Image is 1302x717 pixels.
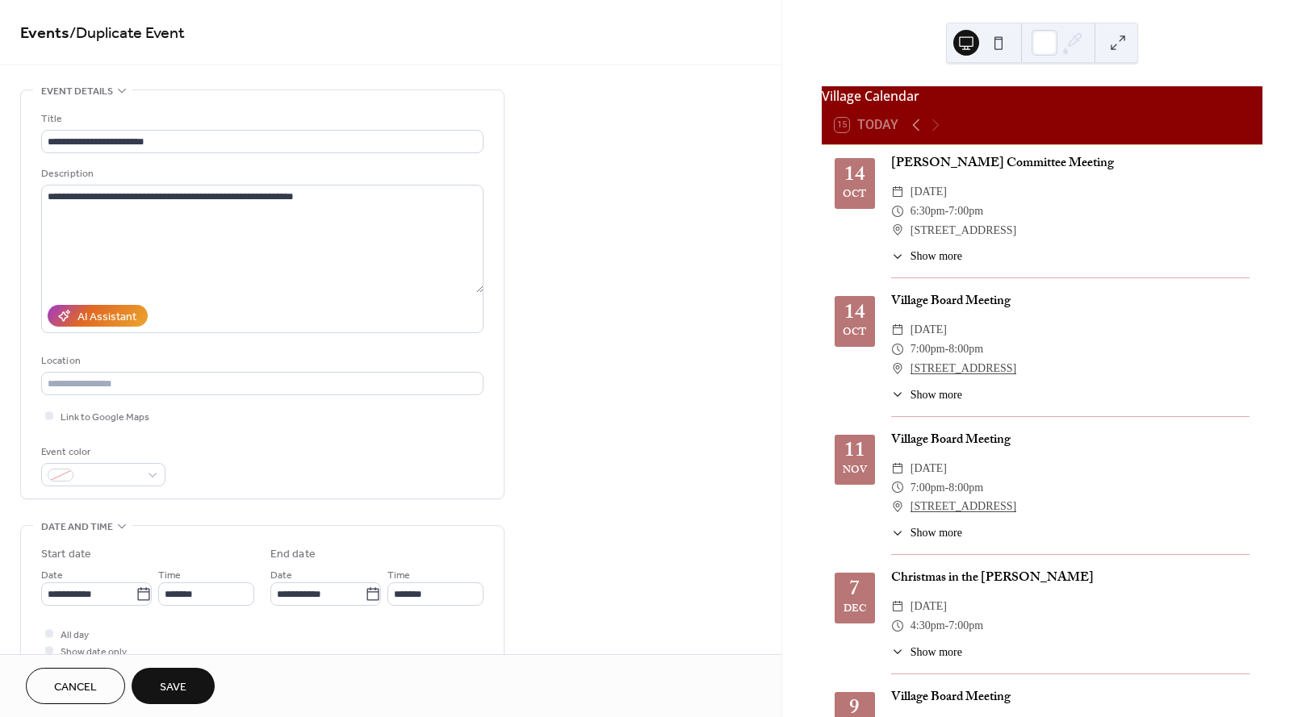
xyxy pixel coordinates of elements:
span: Cancel [54,679,97,696]
button: ​Show more [891,248,962,265]
span: All day [61,627,89,644]
div: Location [41,352,480,369]
span: Date and time [41,519,113,536]
div: ​ [891,524,904,541]
div: ​ [891,202,904,221]
span: 7:00pm [948,202,983,221]
div: End date [270,546,316,563]
button: Cancel [26,668,125,704]
div: Christmas in the [PERSON_NAME] [891,569,1250,589]
div: ​ [891,497,904,516]
div: ​ [891,320,904,340]
div: ​ [891,359,904,378]
span: - [945,340,949,359]
div: ​ [891,386,904,403]
span: Show more [911,524,962,541]
span: Time [387,567,410,584]
span: Show more [911,248,962,265]
div: Oct [843,190,866,201]
button: AI Assistant [48,305,148,327]
div: ​ [891,597,904,616]
span: 7:00pm [948,616,983,636]
div: ​ [891,340,904,359]
div: ​ [891,459,904,478]
div: 11 [844,443,865,463]
div: ​ [891,616,904,636]
span: 7:00pm [911,340,945,359]
div: ​ [891,644,904,661]
div: 14 [844,305,865,325]
span: Date [270,567,292,584]
span: Show more [911,644,962,661]
a: [STREET_ADDRESS] [911,497,1016,516]
div: 14 [844,167,865,187]
div: ​ [891,248,904,265]
button: ​Show more [891,644,962,661]
button: ​Show more [891,524,962,541]
span: Date [41,567,63,584]
a: [STREET_ADDRESS] [911,359,1016,378]
span: Time [158,567,181,584]
div: Description [41,165,480,182]
div: Village Board Meeting [891,689,1250,708]
span: [DATE] [911,597,947,616]
div: [PERSON_NAME] Committee Meeting [891,155,1250,174]
div: Title [41,110,480,127]
a: Events [20,18,69,49]
div: Nov [843,466,867,477]
div: Oct [843,328,866,339]
div: ​ [891,221,904,240]
span: 7:00pm [911,478,945,498]
span: Show more [911,386,962,403]
div: Event color [41,444,162,461]
button: Save [132,668,215,704]
span: [DATE] [911,459,947,478]
span: - [945,478,949,498]
span: [STREET_ADDRESS] [911,221,1016,240]
span: [DATE] [911,320,947,340]
span: Link to Google Maps [61,409,149,426]
div: 7 [849,582,860,602]
span: 6:30pm [911,202,945,221]
div: ​ [891,182,904,202]
span: - [945,616,949,636]
span: 8:00pm [948,478,983,498]
div: Start date [41,546,91,563]
div: AI Assistant [77,309,136,326]
span: Event details [41,83,113,100]
span: Save [160,679,186,696]
span: [DATE] [911,182,947,202]
div: Village Board Meeting [891,431,1250,451]
div: Dec [844,605,866,615]
div: Village Board Meeting [891,293,1250,312]
span: 8:00pm [948,340,983,359]
div: Village Calendar [822,86,1262,106]
button: ​Show more [891,386,962,403]
span: / Duplicate Event [69,18,185,49]
span: - [945,202,949,221]
span: 4:30pm [911,616,945,636]
span: Show date only [61,644,127,661]
div: ​ [891,478,904,498]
